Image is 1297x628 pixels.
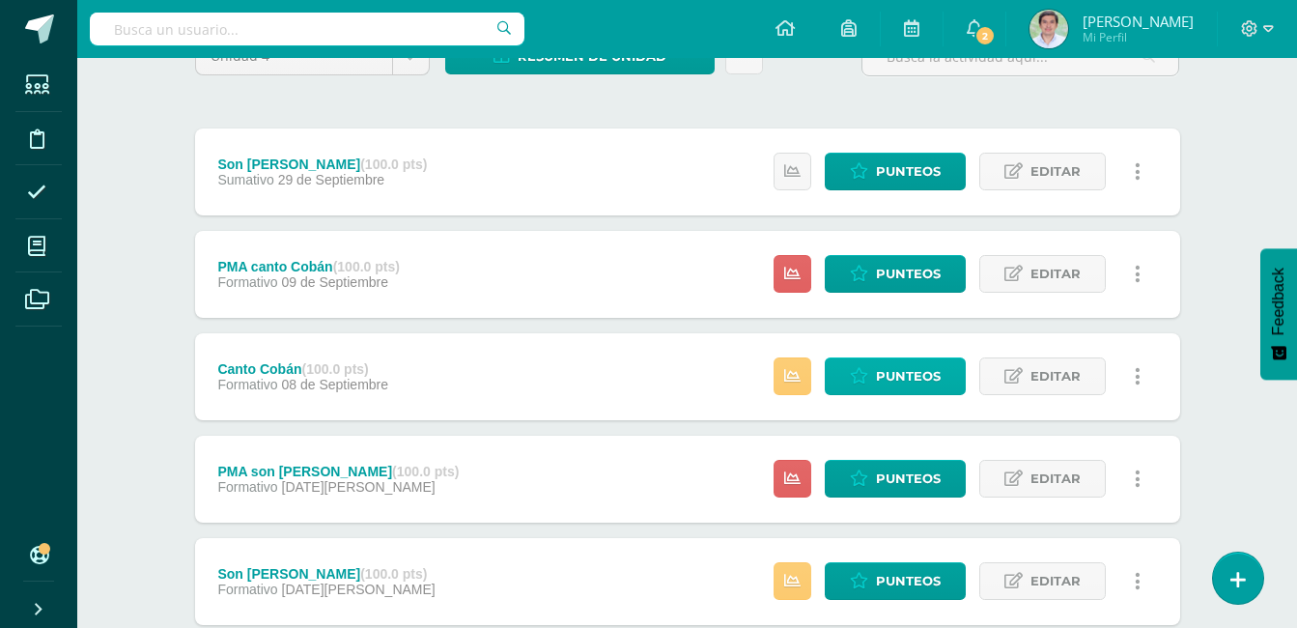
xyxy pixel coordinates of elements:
[282,377,389,392] span: 08 de Septiembre
[217,274,277,290] span: Formativo
[217,172,273,187] span: Sumativo
[282,274,389,290] span: 09 de Septiembre
[876,256,941,292] span: Punteos
[876,563,941,599] span: Punteos
[1270,268,1287,335] span: Feedback
[217,479,277,495] span: Formativo
[360,566,427,582] strong: (100.0 pts)
[974,25,996,46] span: 2
[825,460,966,498] a: Punteos
[217,259,400,274] div: PMA canto Cobán
[876,461,941,497] span: Punteos
[217,157,427,172] div: Son [PERSON_NAME]
[90,13,524,45] input: Busca un usuario...
[302,361,369,377] strong: (100.0 pts)
[1030,256,1081,292] span: Editar
[217,464,459,479] div: PMA son [PERSON_NAME]
[217,566,435,582] div: Son [PERSON_NAME]
[825,255,966,293] a: Punteos
[1083,12,1194,31] span: [PERSON_NAME]
[333,259,400,274] strong: (100.0 pts)
[1260,248,1297,380] button: Feedback - Mostrar encuesta
[360,157,427,172] strong: (100.0 pts)
[876,358,941,394] span: Punteos
[217,377,277,392] span: Formativo
[876,154,941,189] span: Punteos
[1030,461,1081,497] span: Editar
[825,357,966,395] a: Punteos
[825,562,966,600] a: Punteos
[392,464,459,479] strong: (100.0 pts)
[825,153,966,190] a: Punteos
[278,172,385,187] span: 29 de Septiembre
[282,582,436,597] span: [DATE][PERSON_NAME]
[1030,358,1081,394] span: Editar
[1030,154,1081,189] span: Editar
[282,479,436,495] span: [DATE][PERSON_NAME]
[1083,29,1194,45] span: Mi Perfil
[217,361,388,377] div: Canto Cobán
[1030,563,1081,599] span: Editar
[217,582,277,597] span: Formativo
[1029,10,1068,48] img: b10d14ec040a32e6b6549447acb4e67d.png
